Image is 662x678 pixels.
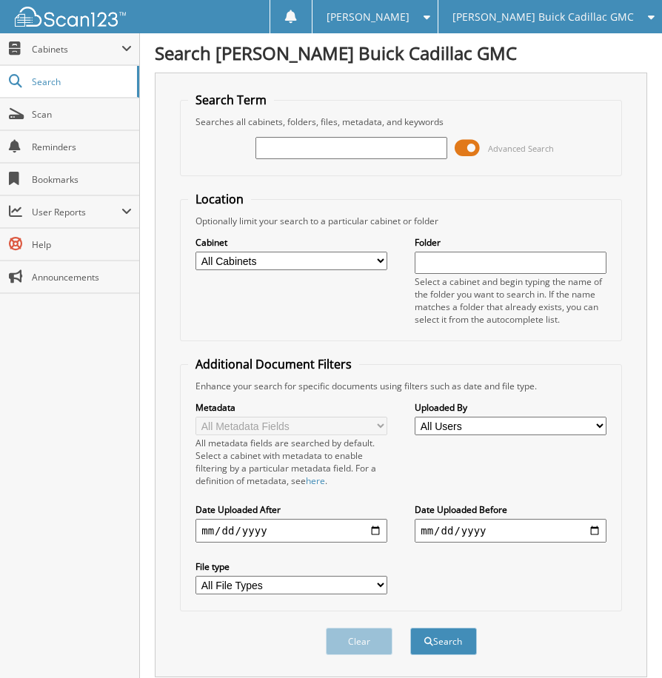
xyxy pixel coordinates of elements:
[32,108,132,121] span: Scan
[32,43,121,56] span: Cabinets
[195,437,387,487] div: All metadata fields are searched by default. Select a cabinet with metadata to enable filtering b...
[415,503,606,516] label: Date Uploaded Before
[452,13,634,21] span: [PERSON_NAME] Buick Cadillac GMC
[188,191,251,207] legend: Location
[188,356,359,372] legend: Additional Document Filters
[415,519,606,543] input: end
[306,474,325,487] a: here
[15,7,126,27] img: scan123-logo-white.svg
[32,206,121,218] span: User Reports
[195,503,387,516] label: Date Uploaded After
[415,236,606,249] label: Folder
[32,238,132,251] span: Help
[155,41,647,65] h1: Search [PERSON_NAME] Buick Cadillac GMC
[410,628,477,655] button: Search
[326,628,392,655] button: Clear
[32,271,132,283] span: Announcements
[415,275,606,326] div: Select a cabinet and begin typing the name of the folder you want to search in. If the name match...
[488,143,554,154] span: Advanced Search
[195,560,387,573] label: File type
[188,92,274,108] legend: Search Term
[415,401,606,414] label: Uploaded By
[195,519,387,543] input: start
[32,75,130,88] span: Search
[188,380,614,392] div: Enhance your search for specific documents using filters such as date and file type.
[195,236,387,249] label: Cabinet
[195,401,387,414] label: Metadata
[588,607,662,678] iframe: Chat Widget
[32,173,132,186] span: Bookmarks
[188,115,614,128] div: Searches all cabinets, folders, files, metadata, and keywords
[32,141,132,153] span: Reminders
[327,13,409,21] span: [PERSON_NAME]
[188,215,614,227] div: Optionally limit your search to a particular cabinet or folder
